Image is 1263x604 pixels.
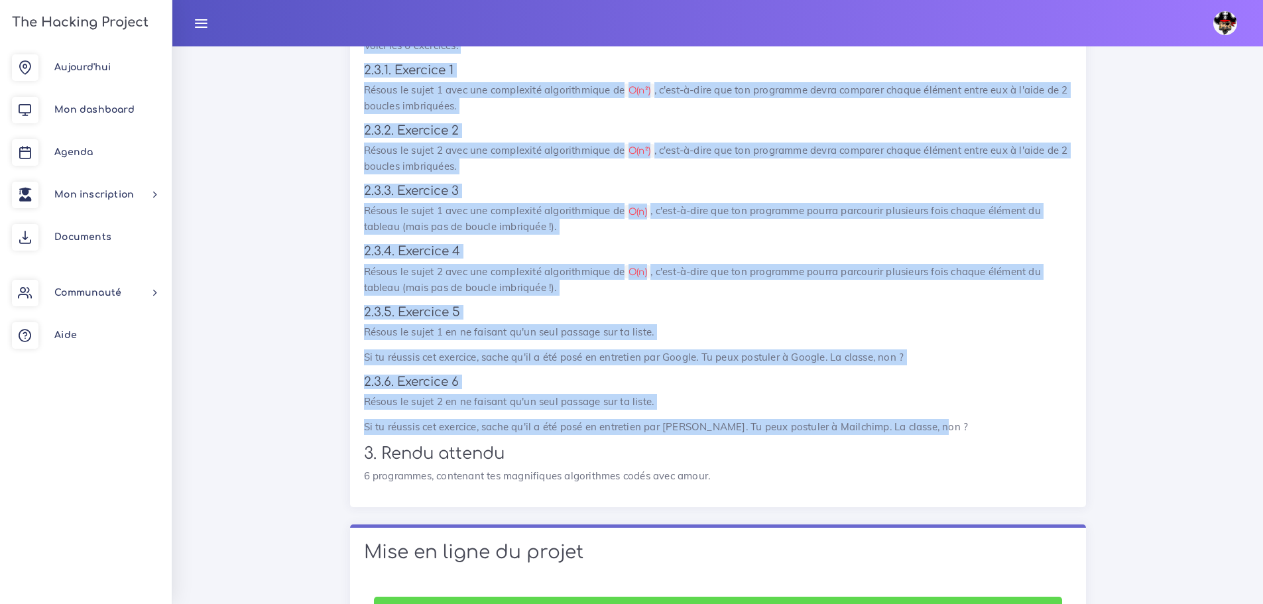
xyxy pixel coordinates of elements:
p: Résous le sujet 1 avec une complexité algorithmique de , c'est-à-dire que ton programme devra com... [364,82,1072,114]
code: O(n) [625,205,650,219]
h4: 2.3.6. Exercice 6 [364,375,1072,389]
h4: 2.3.2. Exercice 2 [364,123,1072,138]
p: Résous le sujet 1 avec une complexité algorithmique de , c'est-à-dire que ton programme pourra pa... [364,203,1072,235]
p: 6 programmes, contenant tes magnifiques algorithmes codés avec amour. [364,468,1072,484]
h3: The Hacking Project [8,15,149,30]
p: Résous le sujet 1 en ne faisant qu'un seul passage sur ta liste. [364,324,1072,340]
p: Si tu réussis cet exercice, sache qu'il a été posé en entretien par Google. Tu peux postuler à Go... [364,349,1072,365]
h4: 2.3.4. Exercice 4 [364,244,1072,259]
p: Résous le sujet 2 avec une complexité algorithmique de , c'est-à-dire que ton programme devra com... [364,143,1072,174]
h4: 2.3.5. Exercice 5 [364,305,1072,320]
p: Si tu réussis cet exercice, sache qu'il a été posé en entretien par [PERSON_NAME]. Tu peux postul... [364,419,1072,435]
h1: Mise en ligne du projet [364,542,1072,564]
h4: 2.3.3. Exercice 3 [364,184,1072,198]
span: Aide [54,330,77,340]
p: Résous le sujet 2 avec une complexité algorithmique de , c'est-à-dire que ton programme pourra pa... [364,264,1072,296]
code: O(n²) [625,84,654,97]
span: Communauté [54,288,121,298]
span: Mon inscription [54,190,134,200]
code: O(n²) [625,144,654,158]
p: Résous le sujet 2 en ne faisant qu'un seul passage sur ta liste. [364,394,1072,410]
h4: 2.3.1. Exercice 1 [364,63,1072,78]
h2: 3. Rendu attendu [364,444,1072,463]
span: Agenda [54,147,93,157]
span: Mon dashboard [54,105,135,115]
span: Documents [54,232,111,242]
img: avatar [1213,11,1237,35]
code: O(n) [625,265,650,279]
span: Aujourd'hui [54,62,111,72]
